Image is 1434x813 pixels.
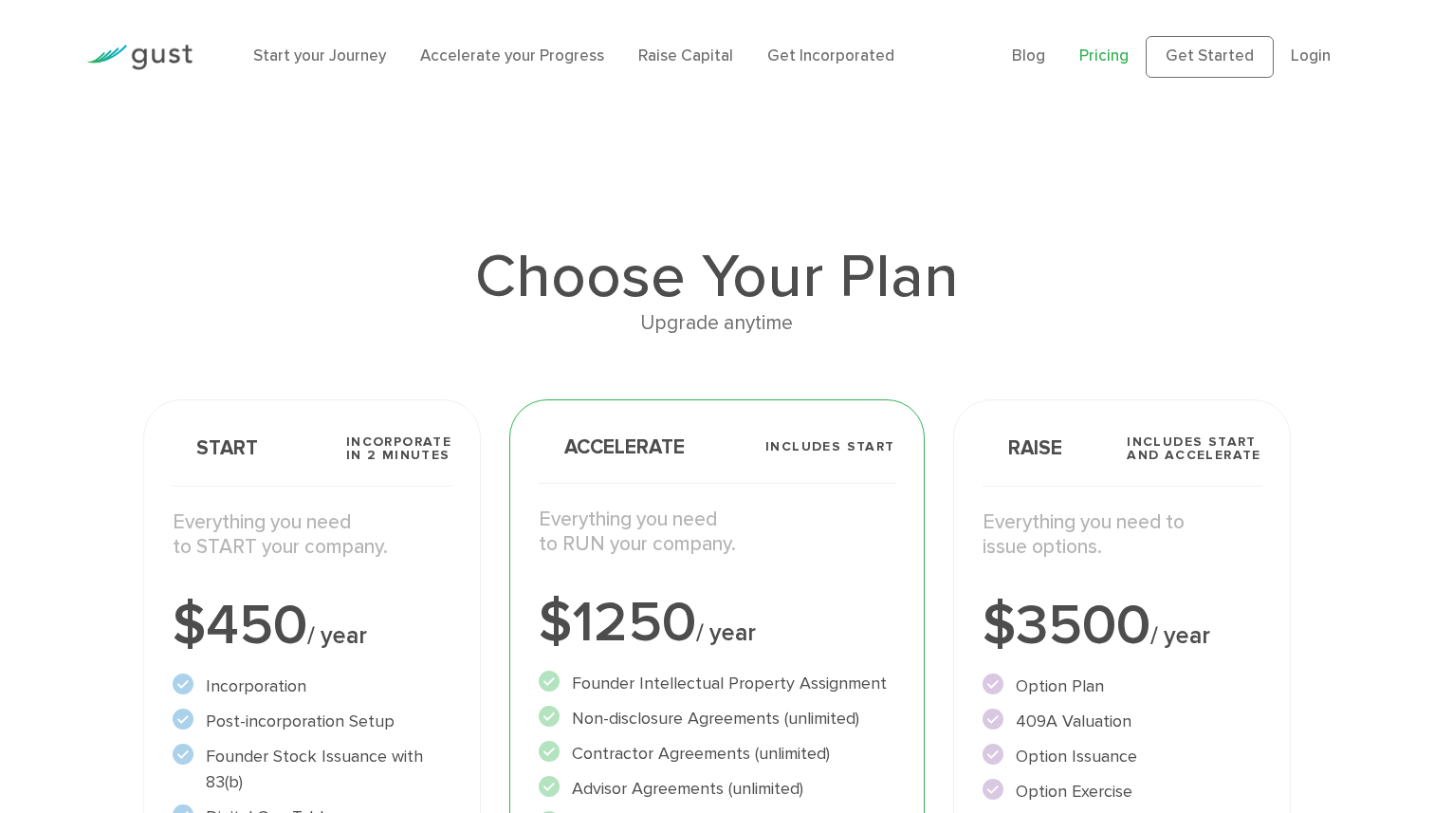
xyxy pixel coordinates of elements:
span: Includes START [765,440,895,453]
li: Option Issuance [983,744,1261,769]
li: Post-incorporation Setup [173,709,451,734]
div: $1250 [539,595,894,652]
h1: Choose Your Plan [143,247,1291,307]
li: Option Plan [983,674,1261,699]
p: Everything you need to RUN your company. [539,508,894,558]
li: Founder Intellectual Property Assignment [539,671,894,696]
li: Non-disclosure Agreements (unlimited) [539,706,894,731]
div: Upgrade anytime [143,307,1291,340]
a: Blog [1012,46,1045,65]
span: Raise [983,438,1062,458]
a: Raise Capital [638,46,733,65]
div: $450 [173,598,451,655]
span: Accelerate [539,437,685,457]
li: Incorporation [173,674,451,699]
span: Incorporate in 2 Minutes [346,435,451,462]
div: $3500 [983,598,1261,655]
p: Everything you need to issue options. [983,510,1261,561]
a: Pricing [1079,46,1129,65]
a: Login [1291,46,1331,65]
li: Contractor Agreements (unlimited) [539,741,894,767]
img: Gust Logo [86,45,193,70]
span: Includes START and ACCELERATE [1127,435,1261,462]
li: Advisor Agreements (unlimited) [539,776,894,802]
span: Start [173,438,258,458]
p: Everything you need to START your company. [173,510,451,561]
span: / year [696,619,756,647]
li: 409A Valuation [983,709,1261,734]
li: Founder Stock Issuance with 83(b) [173,744,451,795]
a: Accelerate your Progress [420,46,604,65]
span: / year [307,621,367,650]
a: Start your Journey [253,46,386,65]
a: Get Started [1146,36,1274,78]
a: Get Incorporated [767,46,894,65]
li: Option Exercise [983,779,1261,804]
span: / year [1150,621,1210,650]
